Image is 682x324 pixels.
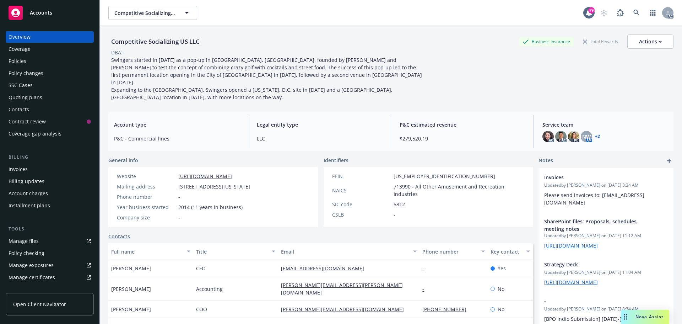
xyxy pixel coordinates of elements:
div: Year business started [117,203,175,211]
span: Accounts [30,10,52,16]
div: Policy checking [9,248,44,259]
div: Drag to move [621,310,630,324]
span: 713990 - All Other Amusement and Recreation Industries [394,183,525,198]
span: Swingers started in [DATE] as a pop-up in [GEOGRAPHIC_DATA], [GEOGRAPHIC_DATA], founded by [PERSO... [111,57,423,101]
img: photo [555,131,567,142]
a: Policies [6,55,94,67]
span: Strategy Deck [544,261,649,268]
div: NAICS [332,187,391,194]
a: SSC Cases [6,80,94,91]
a: [EMAIL_ADDRESS][DOMAIN_NAME] [281,265,370,272]
div: Actions [639,35,662,48]
button: Phone number [420,243,487,260]
a: Start snowing [597,6,611,20]
div: Business Insurance [519,37,574,46]
span: Nova Assist [635,314,664,320]
a: Invoices [6,164,94,175]
span: [PERSON_NAME] [111,285,151,293]
span: Notes [538,156,553,165]
span: Identifiers [324,156,348,164]
div: Manage files [9,235,39,247]
span: No [498,285,504,293]
span: Invoices [544,174,649,181]
a: Billing updates [6,176,94,187]
a: Search [629,6,644,20]
div: Website [117,172,175,180]
img: photo [568,131,579,142]
a: Overview [6,31,94,43]
div: Title [196,248,267,255]
button: Full name [108,243,193,260]
span: LLC [257,135,382,142]
div: Installment plans [9,200,50,211]
div: 79 [588,7,595,14]
div: Phone number [117,193,175,201]
span: P&C - Commercial lines [114,135,239,142]
div: Manage claims [9,284,44,295]
div: Email [281,248,409,255]
span: Updated by [PERSON_NAME] on [DATE] 11:04 AM [544,269,668,276]
a: Quoting plans [6,92,94,103]
a: Accounts [6,3,94,23]
span: 5812 [394,201,405,208]
a: Contacts [108,233,130,240]
div: Coverage [9,43,31,55]
a: [URL][DOMAIN_NAME] [544,242,598,249]
span: Service team [542,121,668,128]
div: Total Rewards [579,37,622,46]
button: Nova Assist [621,310,669,324]
div: Mailing address [117,183,175,190]
a: - [422,286,430,292]
span: 2014 (11 years in business) [178,203,243,211]
a: Coverage [6,43,94,55]
span: Open Client Navigator [13,301,66,308]
div: SharePoint files: Proposals, schedules, meeting notesUpdatedby [PERSON_NAME] on [DATE] 11:12 AM[U... [538,212,673,255]
a: [URL][DOMAIN_NAME] [544,279,598,286]
a: Policy changes [6,68,94,79]
span: NW [582,133,591,140]
div: Account charges [9,188,48,199]
a: [URL][DOMAIN_NAME] [178,173,232,180]
span: Accounting [196,285,223,293]
a: Switch app [646,6,660,20]
span: General info [108,156,138,164]
span: Legal entity type [257,121,382,128]
div: Policies [9,55,26,67]
div: Strategy DeckUpdatedby [PERSON_NAME] on [DATE] 11:04 AM[URL][DOMAIN_NAME] [538,255,673,292]
a: Manage files [6,235,94,247]
a: +2 [595,134,600,139]
div: SSC Cases [9,80,33,91]
span: Updated by [PERSON_NAME] on [DATE] 11:12 AM [544,233,668,239]
button: Email [278,243,420,260]
span: Updated by [PERSON_NAME] on [DATE] 8:34 AM [544,306,668,312]
span: No [498,306,504,313]
span: Please send invoices to: [EMAIL_ADDRESS][DOMAIN_NAME] [544,192,644,206]
div: Policy changes [9,68,43,79]
span: - [544,297,649,305]
span: SharePoint files: Proposals, schedules, meeting notes [544,218,649,233]
div: CSLB [332,211,391,218]
div: Phone number [422,248,477,255]
span: [STREET_ADDRESS][US_STATE] [178,183,250,190]
span: [PERSON_NAME] [111,306,151,313]
div: Contacts [9,104,29,115]
div: Manage certificates [9,272,55,283]
div: Company size [117,214,175,221]
a: Account charges [6,188,94,199]
a: Manage exposures [6,260,94,271]
span: - [178,214,180,221]
span: Account type [114,121,239,128]
img: photo [542,131,554,142]
span: [US_EMPLOYER_IDENTIFICATION_NUMBER] [394,172,495,180]
span: Yes [498,265,506,272]
div: Quoting plans [9,92,42,103]
a: [PERSON_NAME][EMAIL_ADDRESS][DOMAIN_NAME] [281,306,410,313]
span: CFO [196,265,206,272]
div: Key contact [491,248,522,255]
div: Coverage gap analysis [9,128,61,139]
div: DBA: - [111,49,124,56]
div: InvoicesUpdatedby [PERSON_NAME] on [DATE] 8:34 AMPlease send invoices to: [EMAIL_ADDRESS][DOMAIN_... [538,168,673,212]
a: - [422,265,430,272]
a: Manage certificates [6,272,94,283]
button: Competitive Socializing US LLC [108,6,197,20]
